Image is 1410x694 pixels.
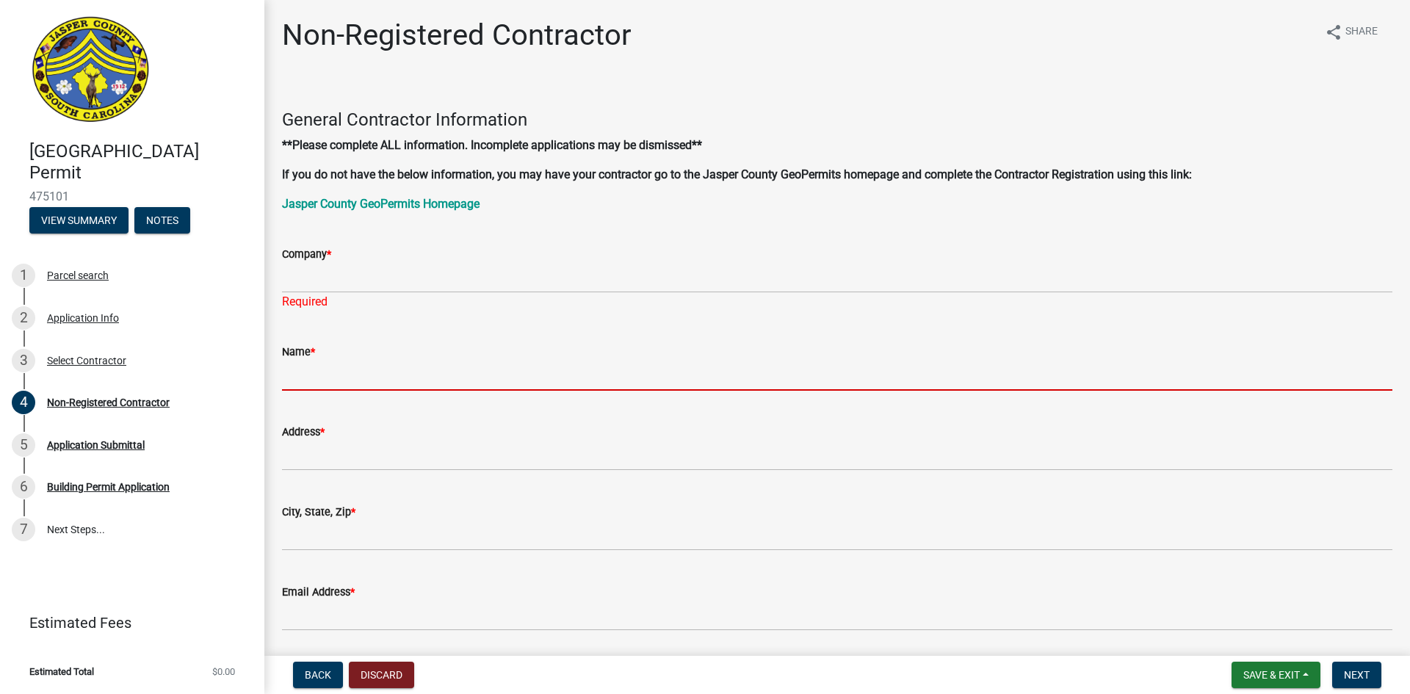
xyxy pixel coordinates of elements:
[47,440,145,450] div: Application Submittal
[305,669,331,681] span: Back
[12,518,35,541] div: 7
[134,215,190,227] wm-modal-confirm: Notes
[12,264,35,287] div: 1
[282,167,1192,181] strong: If you do not have the below information, you may have your contractor go to the Jasper County Ge...
[12,306,35,330] div: 2
[12,391,35,414] div: 4
[47,313,119,323] div: Application Info
[47,355,126,366] div: Select Contractor
[29,667,94,676] span: Estimated Total
[282,109,1392,131] h4: General Contractor Information
[293,662,343,688] button: Back
[282,293,1392,311] div: Required
[282,18,632,53] h1: Non-Registered Contractor
[12,475,35,499] div: 6
[282,588,355,598] label: Email Address
[282,427,325,438] label: Address
[29,15,152,126] img: Jasper County, South Carolina
[282,138,702,152] strong: **Please complete ALL information. Incomplete applications may be dismissed**
[282,347,315,358] label: Name
[29,207,129,234] button: View Summary
[1345,24,1378,41] span: Share
[1325,24,1342,41] i: share
[47,482,170,492] div: Building Permit Application
[1243,669,1300,681] span: Save & Exit
[1232,662,1320,688] button: Save & Exit
[12,433,35,457] div: 5
[1332,662,1381,688] button: Next
[349,662,414,688] button: Discard
[212,667,235,676] span: $0.00
[134,207,190,234] button: Notes
[1313,18,1389,46] button: shareShare
[12,349,35,372] div: 3
[29,189,235,203] span: 475101
[29,215,129,227] wm-modal-confirm: Summary
[282,250,331,260] label: Company
[12,608,241,637] a: Estimated Fees
[47,397,170,408] div: Non-Registered Contractor
[29,141,253,184] h4: [GEOGRAPHIC_DATA] Permit
[282,507,355,518] label: City, State, Zip
[47,270,109,281] div: Parcel search
[1344,669,1370,681] span: Next
[282,197,480,211] a: Jasper County GeoPermits Homepage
